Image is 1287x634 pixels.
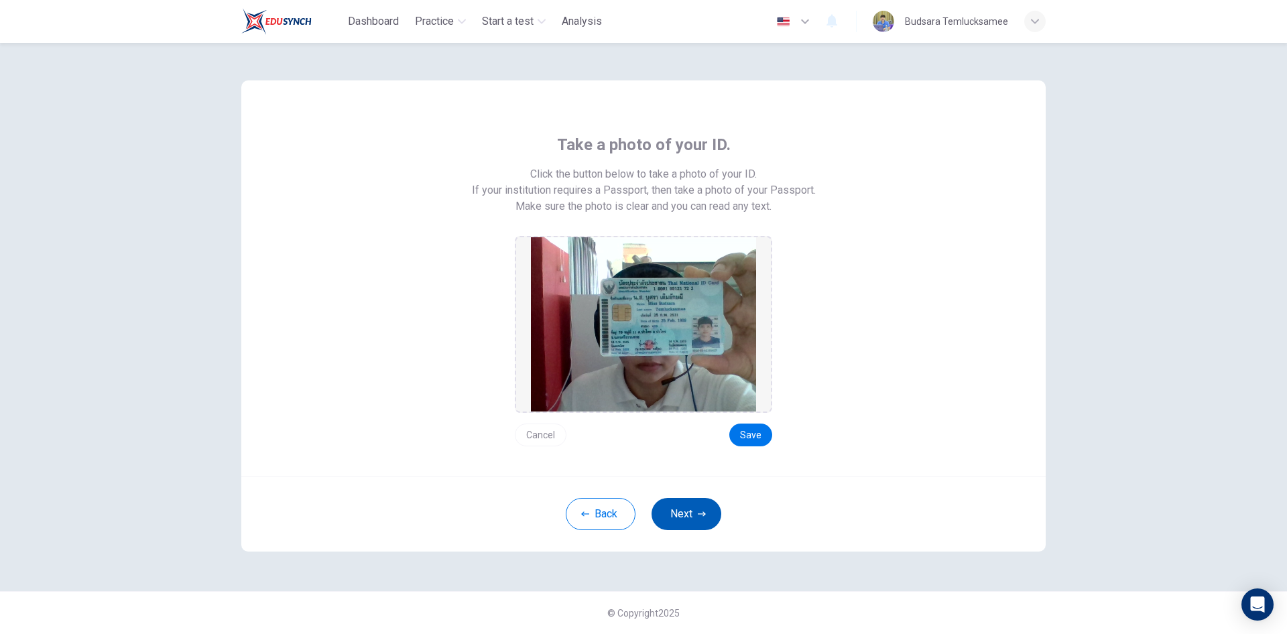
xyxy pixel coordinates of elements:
span: Analysis [562,13,602,29]
span: Make sure the photo is clear and you can read any text. [515,198,772,214]
button: Analysis [556,9,607,34]
button: Next [652,498,721,530]
span: Practice [415,13,454,29]
img: preview screemshot [531,237,756,411]
span: © Copyright 2025 [607,608,680,619]
span: Start a test [482,13,534,29]
button: Dashboard [343,9,404,34]
a: Train Test logo [241,8,343,35]
img: en [775,17,792,27]
img: Train Test logo [241,8,312,35]
span: Click the button below to take a photo of your ID. If your institution requires a Passport, then ... [472,166,816,198]
div: Budsara Temlucksamee [905,13,1008,29]
button: Practice [410,9,471,34]
button: Back [566,498,635,530]
span: Take a photo of your ID. [557,134,731,155]
div: Open Intercom Messenger [1241,588,1274,621]
button: Cancel [515,424,566,446]
button: Save [729,424,772,446]
button: Start a test [477,9,551,34]
span: Dashboard [348,13,399,29]
img: Profile picture [873,11,894,32]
